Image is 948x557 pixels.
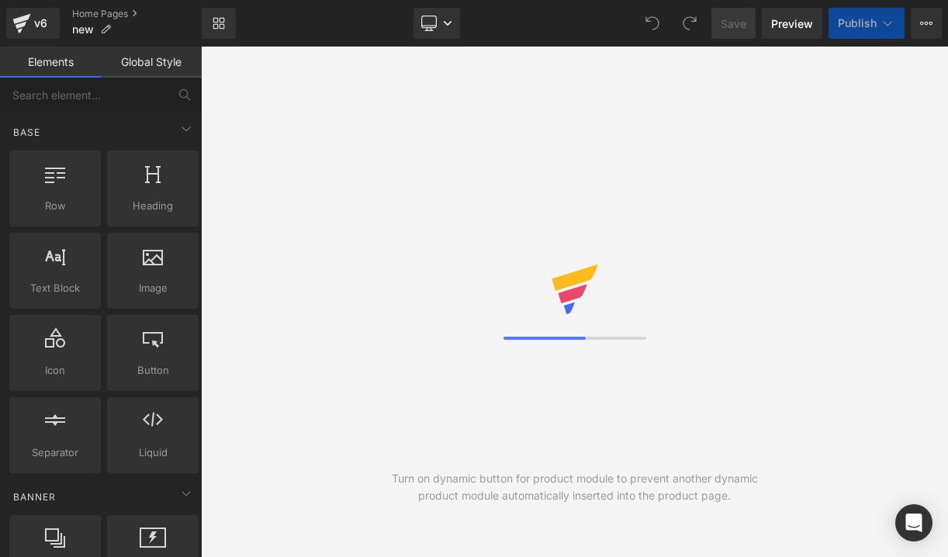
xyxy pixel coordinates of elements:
[12,125,42,140] span: Base
[838,17,877,29] span: Publish
[721,16,746,32] span: Save
[6,8,60,39] a: v6
[112,445,194,461] span: Liquid
[895,504,932,541] div: Open Intercom Messenger
[14,198,96,214] span: Row
[388,470,762,504] div: Turn on dynamic button for product module to prevent another dynamic product module automatically...
[637,8,668,39] button: Undo
[771,16,813,32] span: Preview
[14,362,96,379] span: Icon
[112,198,194,214] span: Heading
[112,280,194,296] span: Image
[202,8,236,39] a: New Library
[762,8,822,39] a: Preview
[674,8,705,39] button: Redo
[14,280,96,296] span: Text Block
[72,8,202,20] a: Home Pages
[101,47,202,78] a: Global Style
[31,13,50,33] div: v6
[829,8,905,39] button: Publish
[72,23,94,36] span: new
[14,445,96,461] span: Separator
[911,8,942,39] button: More
[112,362,194,379] span: Button
[12,490,57,504] span: Banner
